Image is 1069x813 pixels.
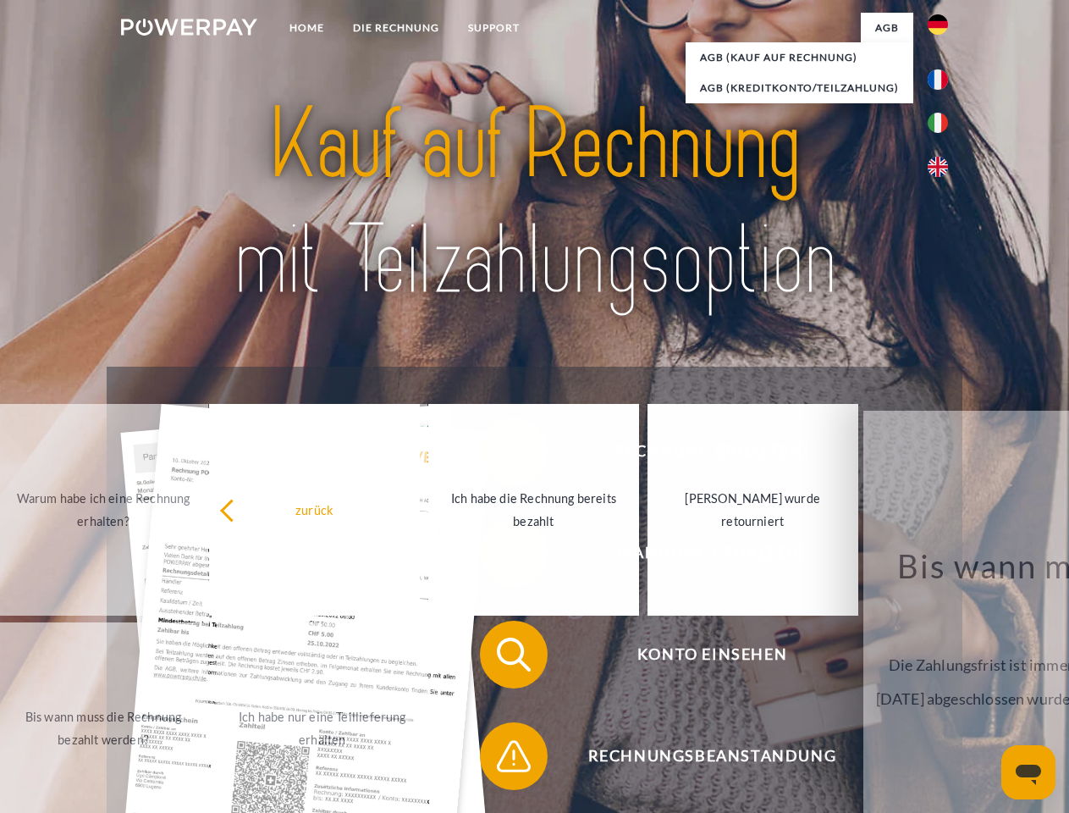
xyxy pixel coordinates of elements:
[504,722,919,790] span: Rechnungsbeanstandung
[8,487,199,533] div: Warum habe ich eine Rechnung erhalten?
[454,13,534,43] a: SUPPORT
[162,81,907,324] img: title-powerpay_de.svg
[928,113,948,133] img: it
[493,633,535,676] img: qb_search.svg
[438,487,629,533] div: Ich habe die Rechnung bereits bezahlt
[928,157,948,177] img: en
[121,19,257,36] img: logo-powerpay-white.svg
[275,13,339,43] a: Home
[658,487,848,533] div: [PERSON_NAME] wurde retourniert
[1001,745,1055,799] iframe: Schaltfläche zum Öffnen des Messaging-Fensters
[493,735,535,777] img: qb_warning.svg
[861,13,913,43] a: agb
[928,14,948,35] img: de
[339,13,454,43] a: DIE RECHNUNG
[928,69,948,90] img: fr
[227,705,417,751] div: Ich habe nur eine Teillieferung erhalten
[480,621,920,689] button: Konto einsehen
[686,73,913,103] a: AGB (Kreditkonto/Teilzahlung)
[686,42,913,73] a: AGB (Kauf auf Rechnung)
[504,621,919,689] span: Konto einsehen
[480,722,920,790] button: Rechnungsbeanstandung
[219,498,410,521] div: zurück
[8,705,199,751] div: Bis wann muss die Rechnung bezahlt werden?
